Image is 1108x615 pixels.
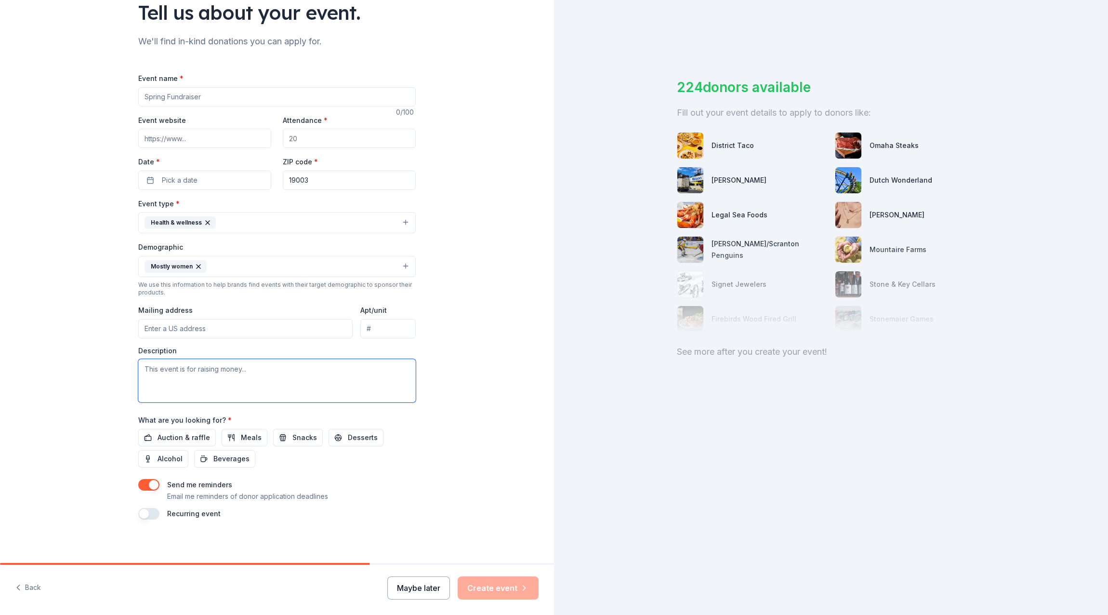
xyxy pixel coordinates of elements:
label: Event website [138,116,186,125]
div: Fill out your event details to apply to donors like: [677,105,985,120]
span: Meals [241,432,262,443]
label: Recurring event [167,509,221,518]
button: Beverages [194,450,255,468]
img: photo for Kendra Scott [835,202,861,228]
div: [PERSON_NAME] [870,209,924,221]
button: Snacks [273,429,323,446]
div: Legal Sea Foods [712,209,767,221]
span: Beverages [213,453,250,465]
label: Attendance [283,116,328,125]
label: Description [138,346,177,356]
input: Enter a US address [138,319,353,338]
span: Pick a date [162,174,198,186]
button: Auction & raffle [138,429,216,446]
label: Mailing address [138,306,193,315]
div: We'll find in-kind donations you can apply for. [138,34,416,49]
label: What are you looking for? [138,415,232,425]
button: Mostly women [138,256,416,277]
input: Spring Fundraiser [138,87,416,107]
img: photo for Legal Sea Foods [677,202,703,228]
span: Desserts [348,432,378,443]
label: ZIP code [283,157,318,167]
img: photo for District Taco [677,133,703,159]
label: Date [138,157,271,167]
div: We use this information to help brands find events with their target demographic to sponsor their... [138,281,416,296]
p: Email me reminders of donor application deadlines [167,491,328,502]
button: Alcohol [138,450,188,468]
button: Back [15,578,41,598]
label: Event name [138,74,184,83]
label: Send me reminders [167,481,232,489]
span: Auction & raffle [158,432,210,443]
div: Mostly women [145,260,207,273]
input: https://www... [138,129,271,148]
label: Demographic [138,242,183,252]
div: See more after you create your event! [677,344,985,360]
input: 12345 (U.S. only) [283,171,416,190]
button: Meals [222,429,267,446]
button: Pick a date [138,171,271,190]
div: Omaha Steaks [870,140,919,151]
label: Event type [138,199,180,209]
button: Health & wellness [138,212,416,233]
input: # [360,319,416,338]
span: Snacks [292,432,317,443]
button: Desserts [329,429,383,446]
div: 224 donors available [677,77,985,97]
button: Maybe later [387,576,450,600]
div: Dutch Wonderland [870,174,932,186]
label: Apt/unit [360,306,387,315]
div: 0 /100 [396,107,416,118]
div: [PERSON_NAME] [712,174,766,186]
div: District Taco [712,140,754,151]
img: photo for Matson [677,167,703,193]
span: Alcohol [158,453,183,465]
input: 20 [283,129,416,148]
img: photo for Omaha Steaks [835,133,861,159]
div: Health & wellness [145,216,216,229]
img: photo for Dutch Wonderland [835,167,861,193]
